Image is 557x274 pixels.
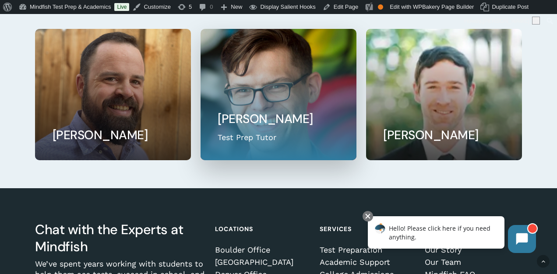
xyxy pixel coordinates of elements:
iframe: Chatbot [359,209,545,262]
span: [PERSON_NAME] [483,18,529,24]
a: Live [114,3,129,11]
a: Our Team [425,258,520,267]
a: Test Preparation [320,246,415,254]
h3: Chat with the Experts at Mindfish [35,221,205,255]
h4: Services [320,221,415,237]
a: Academic Support [320,258,415,267]
div: OK [378,4,383,10]
a: [GEOGRAPHIC_DATA] [215,258,310,267]
h4: Locations [215,221,310,237]
a: Howdy, [461,14,543,28]
a: Boulder Office [215,246,310,254]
